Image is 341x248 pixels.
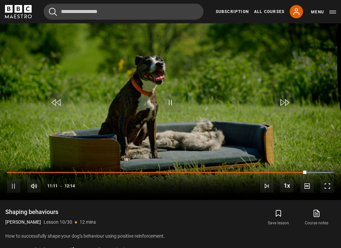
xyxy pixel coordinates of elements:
button: Playback Rate [280,179,294,192]
p: How to successfully shape your dog’s behaviour using positive reinforcement. [5,233,336,240]
button: Save lesson [259,208,297,227]
span: 12:14 [65,180,75,192]
a: All Courses [254,9,284,15]
p: Lesson 10/30 [44,219,72,226]
span: - [60,184,62,188]
input: Search [44,4,203,20]
h1: Shaping behaviours [5,208,96,216]
button: Fullscreen [321,179,334,193]
a: Course notes [298,208,336,227]
button: Captions [300,179,314,193]
p: [PERSON_NAME] [5,219,41,226]
span: 11:11 [47,180,58,192]
button: Pause [7,179,20,193]
button: Submit the search query [49,8,57,16]
p: 12 mins [80,219,96,226]
div: Progress Bar [7,172,334,173]
button: Toggle navigation [311,9,336,15]
button: Next Lesson [260,179,273,193]
a: Subscription [216,9,249,15]
button: Mute [27,179,41,193]
svg: BBC Maestro [5,5,32,18]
